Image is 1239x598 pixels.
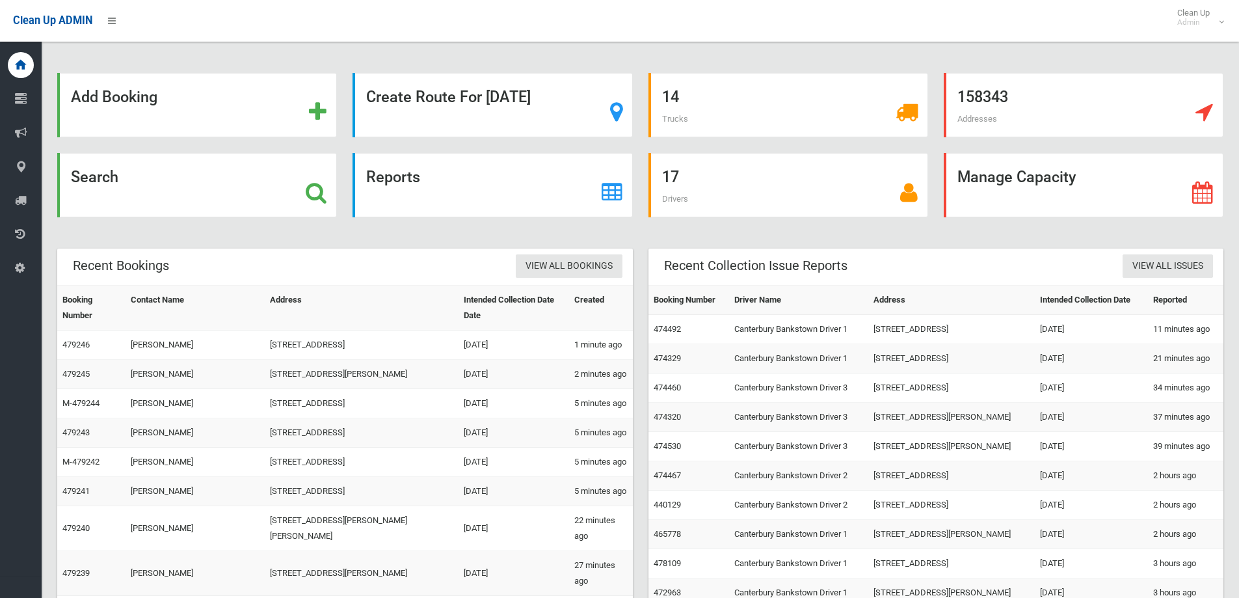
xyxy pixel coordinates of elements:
td: 34 minutes ago [1148,374,1223,403]
a: Search [57,153,337,217]
a: 158343 Addresses [944,73,1223,137]
th: Contact Name [126,286,265,331]
td: 22 minutes ago [569,506,633,551]
td: [STREET_ADDRESS] [868,315,1034,344]
td: [DATE] [1035,432,1148,461]
td: [DATE] [1035,549,1148,578]
td: [STREET_ADDRESS] [265,477,459,506]
td: [DATE] [459,477,569,506]
td: [STREET_ADDRESS][PERSON_NAME] [265,551,459,596]
td: Canterbury Bankstown Driver 3 [729,374,868,403]
td: [PERSON_NAME] [126,551,265,596]
td: [DATE] [459,506,569,551]
td: Canterbury Bankstown Driver 1 [729,344,868,374]
a: 474329 [654,353,681,363]
a: 478109 [654,558,681,568]
strong: Reports [366,168,420,186]
span: Drivers [662,194,688,204]
th: Booking Number [57,286,126,331]
a: Create Route For [DATE] [353,73,632,137]
th: Reported [1148,286,1223,315]
td: [STREET_ADDRESS] [868,549,1034,578]
strong: 14 [662,88,679,106]
a: 474492 [654,324,681,334]
a: Reports [353,153,632,217]
td: Canterbury Bankstown Driver 3 [729,403,868,432]
td: [PERSON_NAME] [126,477,265,506]
td: [DATE] [1035,491,1148,520]
a: M-479244 [62,398,100,408]
a: 479246 [62,340,90,349]
th: Created [569,286,633,331]
td: Canterbury Bankstown Driver 3 [729,432,868,461]
span: Clean Up [1171,8,1223,27]
td: [PERSON_NAME] [126,448,265,477]
td: Canterbury Bankstown Driver 1 [729,549,868,578]
small: Admin [1177,18,1210,27]
td: [STREET_ADDRESS] [868,344,1034,374]
td: Canterbury Bankstown Driver 1 [729,315,868,344]
td: 37 minutes ago [1148,403,1223,432]
strong: Add Booking [71,88,157,106]
td: 2 hours ago [1148,520,1223,549]
td: [PERSON_NAME] [126,506,265,551]
td: [DATE] [1035,374,1148,403]
td: 39 minutes ago [1148,432,1223,461]
td: [STREET_ADDRESS] [265,331,459,360]
td: [DATE] [1035,403,1148,432]
strong: 158343 [957,88,1008,106]
a: Add Booking [57,73,337,137]
td: [DATE] [459,360,569,389]
td: [DATE] [1035,520,1148,549]
td: 5 minutes ago [569,448,633,477]
a: 472963 [654,588,681,597]
td: [STREET_ADDRESS] [265,418,459,448]
td: Canterbury Bankstown Driver 1 [729,520,868,549]
td: 3 hours ago [1148,549,1223,578]
span: Clean Up ADMIN [13,14,92,27]
a: 474320 [654,412,681,422]
strong: Manage Capacity [957,168,1076,186]
td: 21 minutes ago [1148,344,1223,374]
td: [DATE] [1035,315,1148,344]
td: [PERSON_NAME] [126,389,265,418]
th: Address [868,286,1034,315]
td: 5 minutes ago [569,389,633,418]
strong: Search [71,168,118,186]
td: 2 hours ago [1148,461,1223,491]
td: [STREET_ADDRESS] [265,448,459,477]
td: [STREET_ADDRESS] [868,374,1034,403]
th: Driver Name [729,286,868,315]
td: [PERSON_NAME] [126,418,265,448]
td: [DATE] [1035,461,1148,491]
span: Trucks [662,114,688,124]
td: [DATE] [1035,344,1148,374]
a: 479239 [62,568,90,578]
a: Manage Capacity [944,153,1223,217]
a: 479241 [62,486,90,496]
td: [DATE] [459,331,569,360]
td: [STREET_ADDRESS] [265,389,459,418]
a: View All Issues [1123,254,1213,279]
td: Canterbury Bankstown Driver 2 [729,491,868,520]
span: Addresses [957,114,997,124]
header: Recent Bookings [57,253,185,279]
td: 5 minutes ago [569,418,633,448]
a: 474530 [654,441,681,451]
a: 479245 [62,369,90,379]
td: [STREET_ADDRESS] [868,461,1034,491]
td: [DATE] [459,551,569,596]
a: 479240 [62,523,90,533]
td: [STREET_ADDRESS][PERSON_NAME] [868,432,1034,461]
td: 2 hours ago [1148,491,1223,520]
th: Intended Collection Date Date [459,286,569,331]
td: [DATE] [459,448,569,477]
a: 14 Trucks [648,73,928,137]
a: View All Bookings [516,254,622,279]
td: [DATE] [459,418,569,448]
strong: Create Route For [DATE] [366,88,531,106]
td: [STREET_ADDRESS][PERSON_NAME] [868,520,1034,549]
td: 5 minutes ago [569,477,633,506]
strong: 17 [662,168,679,186]
td: [PERSON_NAME] [126,331,265,360]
